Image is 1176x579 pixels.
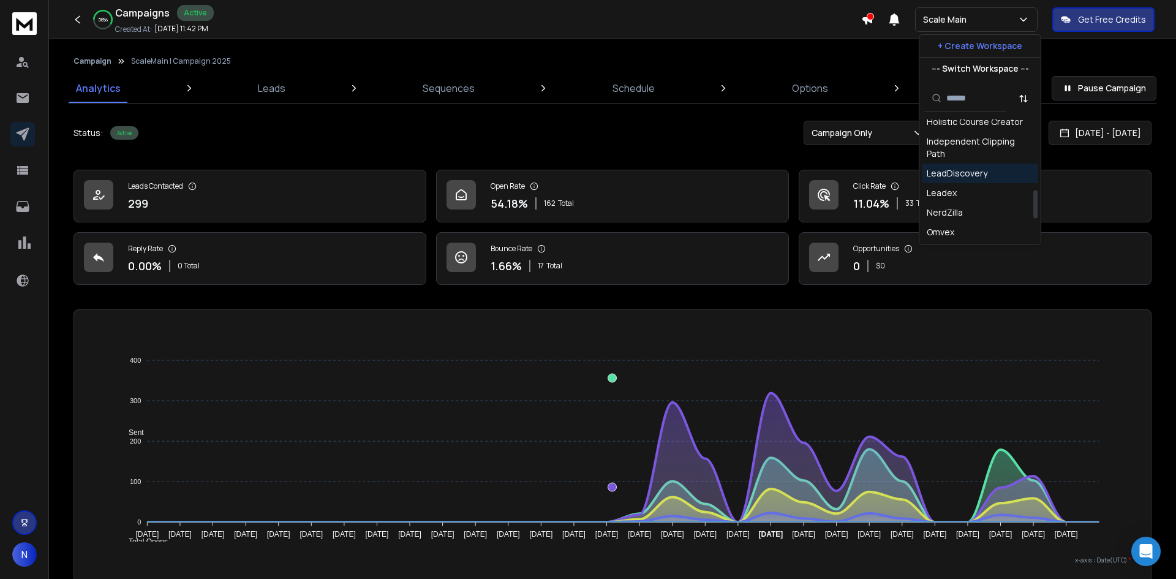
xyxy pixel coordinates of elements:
[431,530,454,539] tspan: [DATE]
[544,199,556,208] span: 162
[612,81,655,96] p: Schedule
[110,126,138,140] div: Active
[436,170,789,222] a: Open Rate54.18%162Total
[491,257,522,274] p: 1.66 %
[1011,86,1036,111] button: Sort by Sort A-Z
[1055,530,1078,539] tspan: [DATE]
[128,181,183,191] p: Leads Contacted
[491,181,525,191] p: Open Rate
[154,24,208,34] p: [DATE] 11:42 PM
[661,530,684,539] tspan: [DATE]
[436,232,789,285] a: Bounce Rate1.66%17Total
[546,261,562,271] span: Total
[538,261,544,271] span: 17
[73,127,103,139] p: Status:
[759,530,783,539] tspan: [DATE]
[924,530,947,539] tspan: [DATE]
[876,261,885,271] p: $ 0
[989,530,1012,539] tspan: [DATE]
[12,542,37,567] button: N
[1131,537,1161,566] div: Open Intercom Messenger
[251,74,293,103] a: Leads
[398,530,421,539] tspan: [DATE]
[1022,530,1046,539] tspan: [DATE]
[76,81,121,96] p: Analytics
[119,428,144,437] span: Sent
[694,530,717,539] tspan: [DATE]
[73,170,426,222] a: Leads Contacted299
[1049,121,1151,145] button: [DATE] - [DATE]
[905,199,914,208] span: 33
[1052,7,1155,32] button: Get Free Credits
[726,530,750,539] tspan: [DATE]
[130,357,141,364] tspan: 400
[491,195,528,212] p: 54.18 %
[94,556,1131,565] p: x-axis : Date(UTC)
[73,232,426,285] a: Reply Rate0.00%0 Total
[932,62,1029,75] p: --- Switch Workspace ---
[927,187,957,199] div: Leadex
[258,81,285,96] p: Leads
[333,530,356,539] tspan: [DATE]
[98,16,108,23] p: 58 %
[927,135,1033,160] div: Independent Clipping Path
[530,530,553,539] tspan: [DATE]
[168,530,192,539] tspan: [DATE]
[464,530,488,539] tspan: [DATE]
[177,5,214,21] div: Active
[927,116,1023,128] div: Holistic Course Creator
[267,530,290,539] tspan: [DATE]
[792,81,828,96] p: Options
[128,244,163,254] p: Reply Rate
[923,13,971,26] p: Scale Main
[202,530,225,539] tspan: [DATE]
[115,25,152,34] p: Created At:
[138,518,141,526] tspan: 0
[131,56,231,66] p: ScaleMain | Campaign 2025
[853,244,899,254] p: Opportunities
[853,195,889,212] p: 11.04 %
[136,530,159,539] tspan: [DATE]
[938,40,1022,52] p: + Create Workspace
[130,397,141,404] tspan: 300
[497,530,520,539] tspan: [DATE]
[562,530,586,539] tspan: [DATE]
[956,530,979,539] tspan: [DATE]
[785,74,835,103] a: Options
[415,74,482,103] a: Sequences
[491,244,532,254] p: Bounce Rate
[558,199,574,208] span: Total
[927,226,954,238] div: Omvex
[69,74,128,103] a: Analytics
[128,257,162,274] p: 0.00 %
[595,530,619,539] tspan: [DATE]
[812,127,877,139] p: Campaign Only
[825,530,848,539] tspan: [DATE]
[130,437,141,445] tspan: 200
[119,537,168,546] span: Total Opens
[916,199,932,208] span: Total
[853,181,886,191] p: Click Rate
[1078,13,1146,26] p: Get Free Credits
[128,195,148,212] p: 299
[178,261,200,271] p: 0 Total
[300,530,323,539] tspan: [DATE]
[628,530,652,539] tspan: [DATE]
[235,530,258,539] tspan: [DATE]
[115,6,170,20] h1: Campaigns
[853,257,860,274] p: 0
[73,56,111,66] button: Campaign
[130,478,141,485] tspan: 100
[1052,76,1156,100] button: Pause Campaign
[792,530,815,539] tspan: [DATE]
[799,170,1151,222] a: Click Rate11.04%33Total
[858,530,881,539] tspan: [DATE]
[927,206,963,219] div: NerdZilla
[927,167,987,180] div: LeadDiscovery
[891,530,914,539] tspan: [DATE]
[12,12,37,35] img: logo
[605,74,662,103] a: Schedule
[919,35,1041,57] button: + Create Workspace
